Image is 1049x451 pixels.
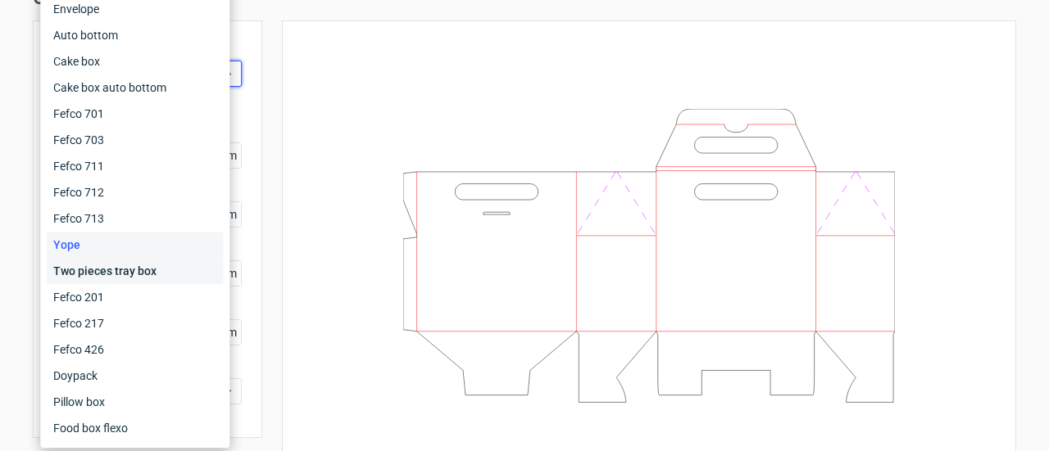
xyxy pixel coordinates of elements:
div: Fefco 711 [47,153,223,179]
div: Doypack [47,363,223,389]
div: Fefco 712 [47,179,223,205]
div: Fefco 426 [47,336,223,363]
div: Cake box auto bottom [47,74,223,101]
div: Auto bottom [47,22,223,48]
div: Fefco 201 [47,284,223,310]
div: Cake box [47,48,223,74]
div: Fefco 703 [47,127,223,153]
div: Fefco 713 [47,205,223,232]
div: Fefco 701 [47,101,223,127]
div: Fefco 217 [47,310,223,336]
div: Food box flexo [47,415,223,441]
div: Two pieces tray box [47,258,223,284]
div: Yope [47,232,223,258]
div: Pillow box [47,389,223,415]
